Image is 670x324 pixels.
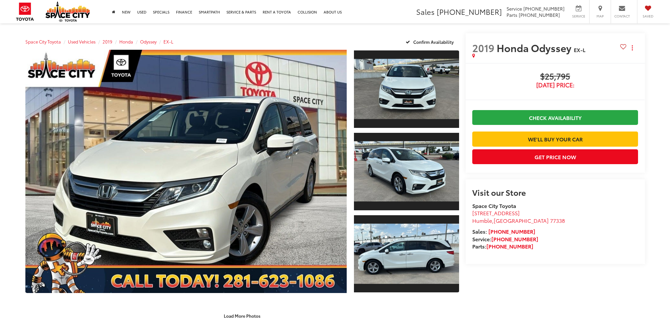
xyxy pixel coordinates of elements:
a: Honda [119,39,133,44]
img: 2019 Honda Odyssey EX-L [353,141,460,202]
span: Saved [641,14,655,18]
a: [STREET_ADDRESS] Humble,[GEOGRAPHIC_DATA] 77338 [472,209,565,224]
span: $25,795 [472,72,638,82]
span: Service [507,5,522,12]
span: Parts [507,12,517,18]
span: [STREET_ADDRESS] [472,209,520,217]
span: dropdown dots [632,45,633,50]
a: Expand Photo 1 [354,50,459,129]
button: Actions [626,42,638,53]
img: Space City Toyota [45,1,90,22]
a: Check Availability [472,110,638,125]
span: Sales [416,6,435,17]
a: [PHONE_NUMBER] [486,242,533,250]
strong: Parts: [472,242,533,250]
button: Get Price Now [472,149,638,164]
a: Expand Photo 2 [354,132,459,211]
span: Sales: [472,227,487,235]
span: [PHONE_NUMBER] [437,6,502,17]
a: Space City Toyota [25,39,61,44]
a: Used Vehicles [68,39,96,44]
button: Load More Photos [219,310,265,321]
strong: Space City Toyota [472,202,516,209]
span: Map [593,14,607,18]
span: Humble [472,217,492,224]
button: Confirm Availability [402,36,459,47]
a: Odyssey [140,39,157,44]
span: [PHONE_NUMBER] [519,12,560,18]
img: 2019 Honda Odyssey EX-L [353,59,460,119]
span: Honda Odyssey [497,41,574,55]
span: EX-L [574,46,585,53]
a: We'll Buy Your Car [472,132,638,146]
span: , [472,217,565,224]
a: EX-L [163,39,173,44]
a: Expand Photo 3 [354,215,459,293]
img: 2019 Honda Odyssey EX-L [353,224,460,284]
span: [PHONE_NUMBER] [523,5,565,12]
h2: Visit our Store [472,188,638,196]
span: [GEOGRAPHIC_DATA] [494,217,549,224]
span: [DATE] Price: [472,82,638,88]
span: 77338 [550,217,565,224]
a: 2019 [102,39,112,44]
a: Expand Photo 0 [25,50,347,293]
span: 2019 [472,41,494,55]
a: [PHONE_NUMBER] [491,235,538,243]
span: Confirm Availability [413,39,454,45]
strong: Service: [472,235,538,243]
a: [PHONE_NUMBER] [488,227,535,235]
span: Service [571,14,586,18]
span: Contact [614,14,630,18]
img: 2019 Honda Odyssey EX-L [22,48,350,294]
